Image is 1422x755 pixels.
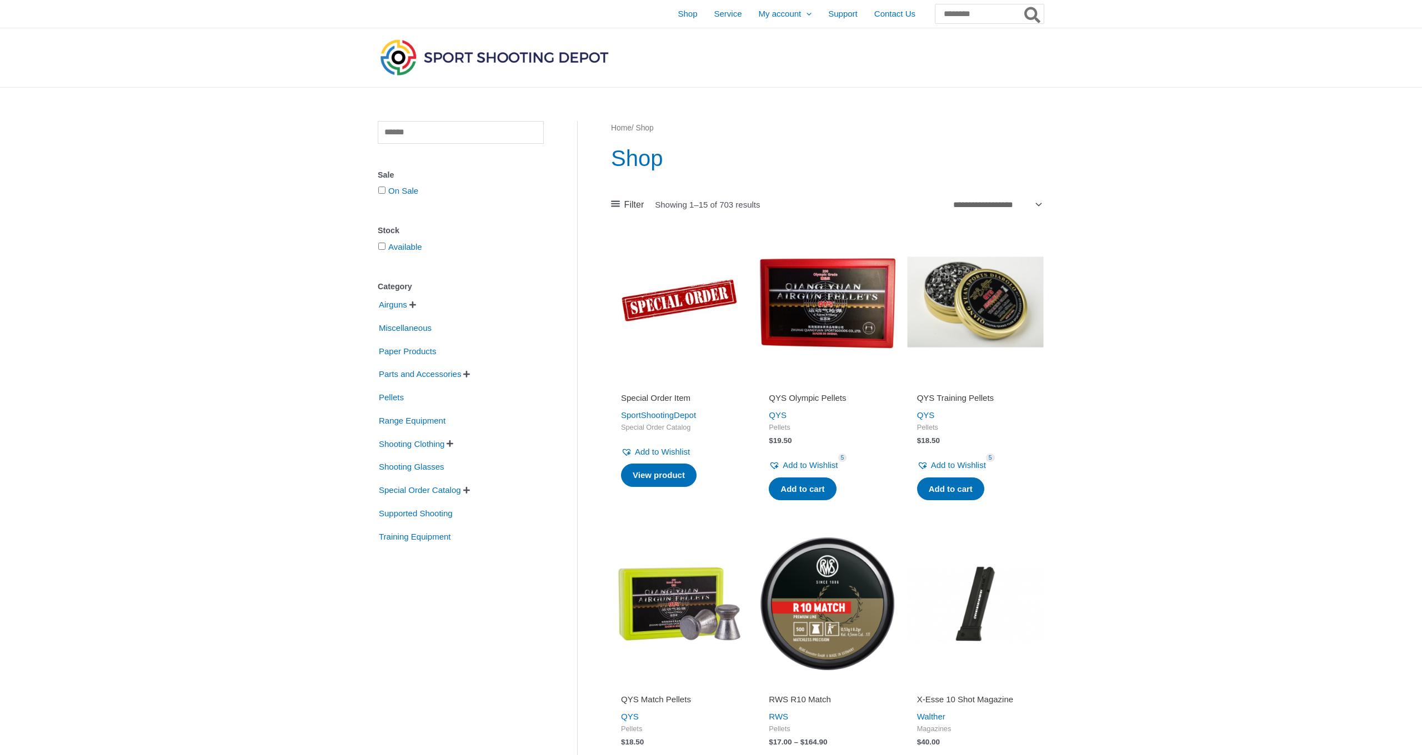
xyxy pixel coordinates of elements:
iframe: Customer reviews powered by Trustpilot [621,377,738,390]
iframe: Customer reviews powered by Trustpilot [917,678,1034,692]
p: Showing 1–15 of 703 results [655,200,760,209]
iframe: Customer reviews powered by Trustpilot [621,678,738,692]
h2: X-Esse 10 Shot Magazine [917,694,1034,705]
span: $ [769,436,773,445]
span: $ [917,436,922,445]
a: Add to cart: “QYS Olympic Pellets” [769,477,836,501]
span: Pellets [769,423,885,432]
h2: Special Order Item [621,392,738,404]
input: Available [378,243,385,250]
a: Special Order Catalog [378,485,462,494]
a: Add to Wishlist [917,457,986,473]
a: Add to cart: “QYS Training Pellets” [917,477,984,501]
iframe: Customer reviews powered by Trustpilot [769,678,885,692]
a: On Sale [388,186,418,195]
a: Special Order Item [621,392,738,407]
span:  [409,301,416,309]
a: Training Equipment [378,531,452,540]
a: Available [388,242,422,251]
span: Special Order Catalog [621,423,738,432]
img: X-Esse 10 Shot Magazine [907,535,1044,672]
a: QYS Match Pellets [621,694,738,709]
a: QYS [769,410,787,420]
bdi: 19.50 [769,436,792,445]
a: Miscellaneous [378,323,433,332]
a: Shooting Clothing [378,438,445,447]
a: Add to Wishlist [769,457,838,473]
span: 5 [838,454,847,462]
span: Pellets [769,724,885,734]
span: Training Equipment [378,527,452,546]
span: Special Order Catalog [378,481,462,500]
bdi: 17.00 [769,738,792,746]
a: RWS R10 Match [769,694,885,709]
a: Shooting Glasses [378,461,445,471]
span: Add to Wishlist [783,460,838,470]
bdi: 164.90 [800,738,828,746]
img: Special Order Item [611,234,748,370]
span: $ [800,738,805,746]
bdi: 18.50 [917,436,940,445]
span:  [463,370,470,378]
img: QYS Olympic Pellets [759,234,895,370]
a: Paper Products [378,345,437,355]
img: Sport Shooting Depot [378,37,611,78]
span: Pellets [378,388,405,407]
a: Home [611,124,632,132]
a: QYS Olympic Pellets [769,392,885,407]
div: Stock [378,223,544,239]
span: Filter [624,197,644,213]
span: $ [917,738,922,746]
div: Sale [378,167,544,183]
span: Pellets [621,724,738,734]
iframe: Customer reviews powered by Trustpilot [917,377,1034,390]
span: Shooting Glasses [378,457,445,476]
h2: QYS Match Pellets [621,694,738,705]
span: $ [621,738,625,746]
img: QYS Match Pellets [611,535,748,672]
a: Range Equipment [378,415,447,425]
span: Pellets [917,423,1034,432]
select: Shop order [949,196,1044,213]
h2: RWS R10 Match [769,694,885,705]
a: X-Esse 10 Shot Magazine [917,694,1034,709]
span:  [447,440,453,447]
a: Add to Wishlist [621,444,690,460]
span: Supported Shooting [378,504,454,523]
iframe: Customer reviews powered by Trustpilot [769,377,885,390]
span:  [463,486,470,494]
span: Airguns [378,295,408,314]
h1: Shop [611,143,1044,174]
h2: QYS Training Pellets [917,392,1034,404]
bdi: 40.00 [917,738,940,746]
bdi: 18.50 [621,738,644,746]
a: QYS Training Pellets [917,392,1034,407]
a: QYS [621,712,639,721]
button: Search [1022,4,1044,23]
span: Parts and Accessories [378,365,462,384]
a: Parts and Accessories [378,369,462,378]
div: Category [378,279,544,295]
a: SportShootingDepot [621,410,696,420]
span: Miscellaneous [378,319,433,338]
a: Filter [611,197,644,213]
span: Shooting Clothing [378,435,445,454]
a: Pellets [378,392,405,401]
a: QYS [917,410,935,420]
span: 5 [986,454,995,462]
span: – [794,738,798,746]
span: Add to Wishlist [635,447,690,456]
a: Read more about “Special Order Item” [621,464,697,487]
a: Airguns [378,299,408,309]
span: $ [769,738,773,746]
span: Magazines [917,724,1034,734]
h2: QYS Olympic Pellets [769,392,885,404]
input: On Sale [378,187,385,194]
img: RWS R10 Match [759,535,895,672]
a: RWS [769,712,788,721]
a: Walther [917,712,945,721]
a: Supported Shooting [378,508,454,517]
span: Range Equipment [378,411,447,430]
nav: Breadcrumb [611,121,1044,135]
span: Add to Wishlist [931,460,986,470]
